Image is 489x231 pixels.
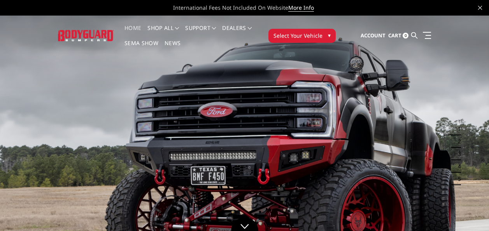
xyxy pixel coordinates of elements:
a: More Info [288,4,314,12]
span: Select Your Vehicle [273,31,322,40]
iframe: Chat Widget [450,194,489,231]
span: Cart [388,32,401,39]
button: 3 of 5 [453,148,461,160]
button: 2 of 5 [453,135,461,148]
span: 0 [403,33,408,38]
span: ▾ [328,31,331,39]
a: SEMA Show [124,40,158,56]
a: Click to Down [231,217,258,231]
a: Support [185,25,216,40]
a: Dealers [222,25,252,40]
button: Select Your Vehicle [268,29,336,43]
a: shop all [147,25,179,40]
button: 1 of 5 [453,123,461,135]
a: Home [124,25,141,40]
a: Account [361,25,386,46]
button: 4 of 5 [453,160,461,173]
button: 5 of 5 [453,173,461,185]
a: Cart 0 [388,25,408,46]
img: BODYGUARD BUMPERS [58,30,114,41]
span: Account [361,32,386,39]
a: News [165,40,181,56]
